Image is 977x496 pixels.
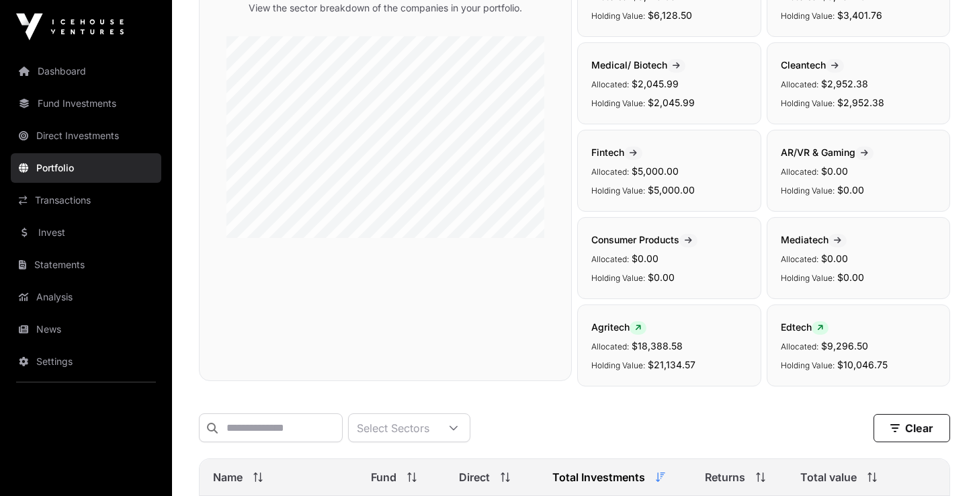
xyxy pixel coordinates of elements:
span: Allocated: [781,79,818,89]
span: Agritech [591,321,646,333]
span: Total Investments [552,469,645,485]
span: Cleantech [781,59,844,71]
span: Holding Value: [781,185,835,196]
span: Holding Value: [591,360,645,370]
div: Select Sectors [349,414,437,442]
a: Analysis [11,282,161,312]
span: $5,000.00 [632,165,679,177]
a: News [11,315,161,344]
span: Fund [371,469,396,485]
span: Consumer Products [591,234,697,245]
span: $0.00 [821,253,848,264]
span: $9,296.50 [821,340,868,352]
span: $18,388.58 [632,340,683,352]
span: Mediatech [781,234,847,245]
span: Medical/ Biotech [591,59,685,71]
span: $2,952.38 [821,78,868,89]
a: Transactions [11,185,161,215]
iframe: Chat Widget [910,431,977,496]
span: $0.00 [837,272,864,283]
span: Edtech [781,321,829,333]
img: Icehouse Ventures Logo [16,13,124,40]
span: Holding Value: [781,98,835,108]
a: Direct Investments [11,121,161,151]
span: $21,134.57 [648,359,695,370]
span: Allocated: [591,167,629,177]
span: $10,046.75 [837,359,888,370]
span: Holding Value: [781,11,835,21]
p: View the sector breakdown of the companies in your portfolio. [226,1,544,15]
span: Holding Value: [591,185,645,196]
button: Clear [874,414,950,442]
span: Allocated: [591,341,629,352]
span: Holding Value: [591,11,645,21]
span: Allocated: [591,79,629,89]
span: $2,045.99 [648,97,695,108]
a: Invest [11,218,161,247]
span: $0.00 [632,253,659,264]
a: Fund Investments [11,89,161,118]
a: Statements [11,250,161,280]
span: $6,128.50 [648,9,692,21]
span: Holding Value: [781,360,835,370]
a: Portfolio [11,153,161,183]
span: $2,952.38 [837,97,884,108]
a: Dashboard [11,56,161,86]
span: $5,000.00 [648,184,695,196]
span: $3,401.76 [837,9,882,21]
span: Allocated: [781,254,818,264]
span: AR/VR & Gaming [781,147,874,158]
span: Returns [705,469,745,485]
span: $0.00 [837,184,864,196]
a: Settings [11,347,161,376]
span: Holding Value: [591,273,645,283]
span: $0.00 [821,165,848,177]
span: Holding Value: [781,273,835,283]
span: Allocated: [781,167,818,177]
span: Allocated: [591,254,629,264]
span: Total value [800,469,857,485]
span: $2,045.99 [632,78,679,89]
span: Fintech [591,147,642,158]
span: $0.00 [648,272,675,283]
span: Allocated: [781,341,818,352]
span: Direct [459,469,490,485]
span: Holding Value: [591,98,645,108]
span: Name [213,469,243,485]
